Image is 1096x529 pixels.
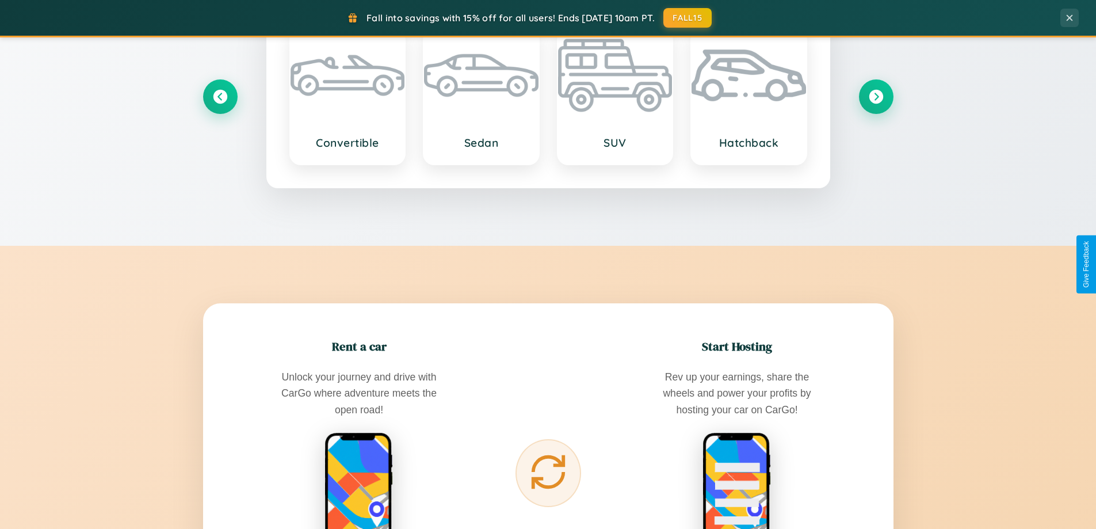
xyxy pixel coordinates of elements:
h3: Convertible [302,136,394,150]
h3: Hatchback [703,136,795,150]
h2: Rent a car [332,338,387,355]
span: Fall into savings with 15% off for all users! Ends [DATE] 10am PT. [366,12,655,24]
h3: SUV [570,136,661,150]
p: Rev up your earnings, share the wheels and power your profits by hosting your car on CarGo! [651,369,823,417]
p: Unlock your journey and drive with CarGo where adventure meets the open road! [273,369,445,417]
h2: Start Hosting [702,338,772,355]
button: FALL15 [663,8,712,28]
div: Give Feedback [1082,241,1090,288]
h3: Sedan [436,136,527,150]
